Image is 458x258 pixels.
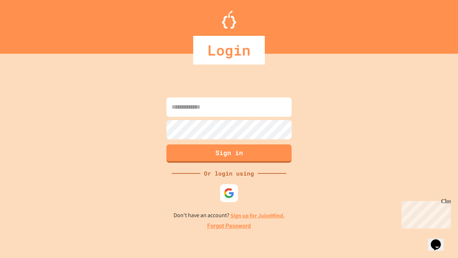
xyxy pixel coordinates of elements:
img: Logo.svg [222,11,236,29]
a: Sign up for JuiceMind. [230,212,285,219]
a: Forgot Password [207,222,251,230]
div: Or login using [200,169,258,178]
div: Login [193,36,265,64]
p: Don't have an account? [174,211,285,220]
div: Chat with us now!Close [3,3,49,46]
iframe: chat widget [428,229,451,251]
img: google-icon.svg [224,188,234,199]
button: Sign in [166,144,292,163]
iframe: chat widget [399,198,451,229]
